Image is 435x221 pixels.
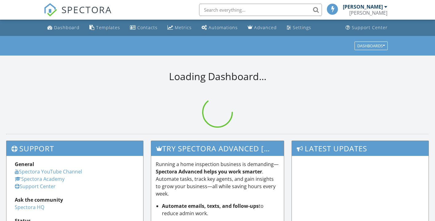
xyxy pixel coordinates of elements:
img: The Best Home Inspection Software - Spectora [44,3,57,17]
a: Contacts [127,22,160,33]
a: Settings [284,22,314,33]
a: SPECTORA [44,8,112,21]
div: Dashboards [357,44,385,48]
a: Dashboard [45,22,82,33]
div: Metrics [175,25,192,30]
h3: Try spectora advanced [DATE] [151,141,284,156]
p: Running a home inspection business is demanding— . Automate tasks, track key agents, and gain ins... [156,161,280,197]
button: Dashboards [355,41,388,50]
a: Support Center [343,22,390,33]
div: Logan Nichols [349,10,387,16]
a: Support Center [15,183,56,190]
h3: Support [6,141,143,156]
input: Search everything... [199,4,322,16]
div: Contacts [137,25,158,30]
div: Settings [293,25,311,30]
div: Support Center [352,25,388,30]
div: Dashboard [54,25,80,30]
h3: Latest Updates [292,141,429,156]
div: Automations [209,25,238,30]
div: Advanced [254,25,277,30]
li: to reduce admin work. [162,202,280,217]
a: Spectora Academy [15,176,65,182]
a: Metrics [165,22,194,33]
div: [PERSON_NAME] [343,4,383,10]
a: Advanced [245,22,279,33]
a: Automations (Basic) [199,22,240,33]
div: Templates [96,25,120,30]
div: Ask the community [15,196,135,204]
a: Spectora HQ [15,204,44,211]
strong: General [15,161,34,168]
a: Templates [87,22,123,33]
strong: Automate emails, texts, and follow-ups [162,203,259,209]
span: SPECTORA [61,3,112,16]
a: Spectora YouTube Channel [15,168,82,175]
strong: Spectora Advanced helps you work smarter [156,168,262,175]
